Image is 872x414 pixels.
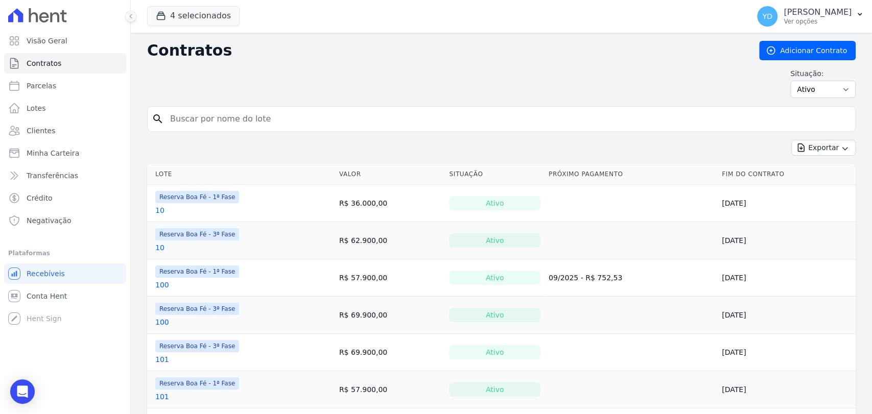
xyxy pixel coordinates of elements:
a: Crédito [4,188,126,208]
span: Lotes [27,103,46,113]
td: R$ 62.900,00 [335,222,445,259]
button: Exportar [791,140,856,156]
div: Plataformas [8,247,122,259]
td: R$ 36.000,00 [335,185,445,222]
span: Reserva Boa Fé - 3ª Fase [155,228,239,240]
td: [DATE] [718,259,856,297]
td: [DATE] [718,371,856,408]
a: Negativação [4,210,126,231]
a: Adicionar Contrato [759,41,856,60]
a: Clientes [4,120,126,141]
th: Valor [335,164,445,185]
button: 4 selecionados [147,6,240,26]
a: Minha Carteira [4,143,126,163]
td: R$ 69.900,00 [335,334,445,371]
p: [PERSON_NAME] [784,7,852,17]
span: Conta Hent [27,291,67,301]
a: Parcelas [4,76,126,96]
a: 10 [155,242,164,253]
span: Reserva Boa Fé - 3ª Fase [155,340,239,352]
div: Ativo [449,271,540,285]
div: Ativo [449,382,540,397]
td: R$ 57.900,00 [335,371,445,408]
div: Open Intercom Messenger [10,379,35,404]
input: Buscar por nome do lote [164,109,851,129]
td: R$ 69.900,00 [335,297,445,334]
td: [DATE] [718,297,856,334]
span: Reserva Boa Fé - 3ª Fase [155,303,239,315]
span: Negativação [27,215,72,226]
th: Situação [445,164,545,185]
a: Visão Geral [4,31,126,51]
button: YD [PERSON_NAME] Ver opções [749,2,872,31]
span: Contratos [27,58,61,68]
div: Ativo [449,233,540,248]
th: Próximo Pagamento [545,164,718,185]
a: 10 [155,205,164,215]
span: Recebíveis [27,269,65,279]
span: Minha Carteira [27,148,79,158]
label: Situação: [790,68,856,79]
div: Ativo [449,196,540,210]
div: Ativo [449,345,540,359]
span: Crédito [27,193,53,203]
p: Ver opções [784,17,852,26]
i: search [152,113,164,125]
span: Parcelas [27,81,56,91]
td: [DATE] [718,222,856,259]
th: Fim do Contrato [718,164,856,185]
a: Conta Hent [4,286,126,306]
td: R$ 57.900,00 [335,259,445,297]
td: [DATE] [718,334,856,371]
div: Ativo [449,308,540,322]
span: Reserva Boa Fé - 1ª Fase [155,265,239,278]
a: 101 [155,354,169,364]
span: Clientes [27,126,55,136]
span: YD [762,13,772,20]
th: Lote [147,164,335,185]
a: 09/2025 - R$ 752,53 [549,274,622,282]
a: Contratos [4,53,126,74]
a: 100 [155,317,169,327]
a: Recebíveis [4,263,126,284]
td: [DATE] [718,185,856,222]
a: 101 [155,392,169,402]
a: 100 [155,280,169,290]
a: Transferências [4,165,126,186]
a: Lotes [4,98,126,118]
span: Reserva Boa Fé - 1ª Fase [155,191,239,203]
span: Transferências [27,171,78,181]
span: Reserva Boa Fé - 1ª Fase [155,377,239,389]
h2: Contratos [147,41,743,60]
span: Visão Geral [27,36,67,46]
